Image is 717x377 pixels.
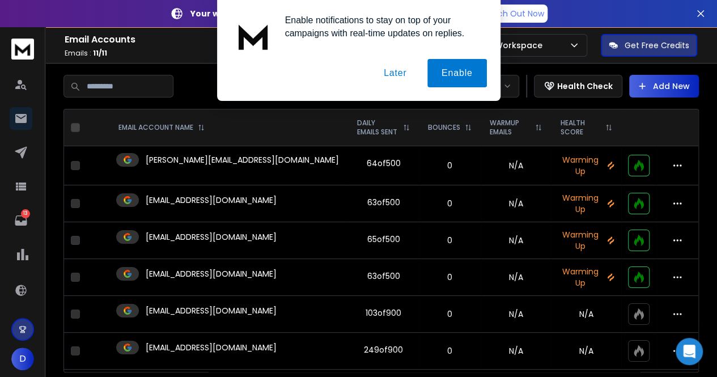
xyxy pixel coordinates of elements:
[426,198,474,209] p: 0
[481,146,551,185] td: N/A
[146,194,277,206] p: [EMAIL_ADDRESS][DOMAIN_NAME]
[370,59,421,87] button: Later
[146,154,339,166] p: [PERSON_NAME][EMAIL_ADDRESS][DOMAIN_NAME]
[11,348,34,370] button: D
[118,123,205,132] div: EMAIL ACCOUNT NAME
[490,118,531,137] p: WARMUP EMAILS
[481,185,551,222] td: N/A
[481,222,551,259] td: N/A
[676,338,703,365] div: Open Intercom Messenger
[426,345,474,357] p: 0
[426,160,474,171] p: 0
[276,14,487,40] div: Enable notifications to stay on top of your campaigns with real-time updates on replies.
[21,209,30,218] p: 13
[481,333,551,370] td: N/A
[558,154,614,177] p: Warming Up
[426,272,474,283] p: 0
[146,268,277,279] p: [EMAIL_ADDRESS][DOMAIN_NAME]
[558,266,614,289] p: Warming Up
[558,192,614,215] p: Warming Up
[427,59,487,87] button: Enable
[10,209,32,232] a: 13
[481,259,551,296] td: N/A
[428,123,460,132] p: BOUNCES
[558,229,614,252] p: Warming Up
[366,307,401,319] div: 103 of 900
[146,231,277,243] p: [EMAIL_ADDRESS][DOMAIN_NAME]
[367,197,400,208] div: 63 of 500
[481,296,551,333] td: N/A
[426,235,474,246] p: 0
[146,342,277,353] p: [EMAIL_ADDRESS][DOMAIN_NAME]
[146,305,277,316] p: [EMAIL_ADDRESS][DOMAIN_NAME]
[367,234,400,245] div: 65 of 500
[558,308,614,320] p: N/A
[560,118,601,137] p: HEALTH SCORE
[367,270,400,282] div: 63 of 500
[364,344,403,355] div: 249 of 900
[558,345,614,357] p: N/A
[367,158,401,169] div: 64 of 500
[357,118,398,137] p: DAILY EMAILS SENT
[231,14,276,59] img: notification icon
[426,308,474,320] p: 0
